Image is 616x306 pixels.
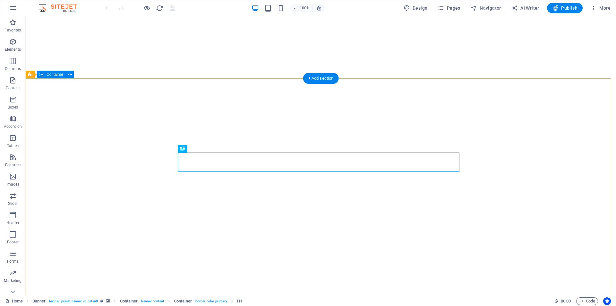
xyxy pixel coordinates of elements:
[8,201,18,206] p: Slider
[579,297,595,305] span: Code
[32,297,46,305] span: Click to select. Double-click to edit
[7,143,19,148] p: Tables
[5,66,21,71] p: Columns
[552,5,577,11] span: Publish
[561,297,571,305] span: 00 00
[6,85,20,91] p: Content
[435,3,463,13] button: Pages
[106,299,110,303] i: This element contains a background
[438,5,460,11] span: Pages
[37,4,85,12] img: Editor Logo
[8,105,18,110] p: Boxes
[140,297,164,305] span: . banner-content
[316,5,322,11] i: On resize automatically adjust zoom level to fit chosen device.
[401,3,430,13] button: Design
[237,297,242,305] span: Click to select. Double-click to edit
[4,278,21,283] p: Marketing
[290,4,313,12] button: 100%
[603,297,611,305] button: Usercentrics
[100,299,103,303] i: This element is a customizable preset
[194,297,227,305] span: . border-color-primary
[7,259,19,264] p: Forms
[576,297,598,305] button: Code
[6,220,19,225] p: Header
[547,3,583,13] button: Publish
[5,297,23,305] a: Click to cancel selection. Double-click to open Pages
[32,297,243,305] nav: breadcrumb
[5,162,21,168] p: Features
[404,5,428,11] span: Design
[120,297,138,305] span: Click to select. Double-click to edit
[588,3,613,13] button: More
[4,28,21,33] p: Favorites
[303,73,339,84] div: + Add section
[401,3,430,13] div: Design (Ctrl+Alt+Y)
[590,5,611,11] span: More
[300,4,310,12] h6: 100%
[6,182,20,187] p: Images
[471,5,501,11] span: Navigator
[47,73,63,76] span: Container
[554,297,571,305] h6: Session time
[156,4,163,12] i: Reload page
[565,299,566,303] span: :
[156,4,163,12] button: reload
[468,3,504,13] button: Navigator
[174,297,192,305] span: Click to select. Double-click to edit
[4,124,22,129] p: Accordion
[509,3,542,13] button: AI Writer
[511,5,539,11] span: AI Writer
[48,297,98,305] span: . banner .preset-banner-v3-default
[7,240,19,245] p: Footer
[5,47,21,52] p: Elements
[143,4,150,12] button: Click here to leave preview mode and continue editing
